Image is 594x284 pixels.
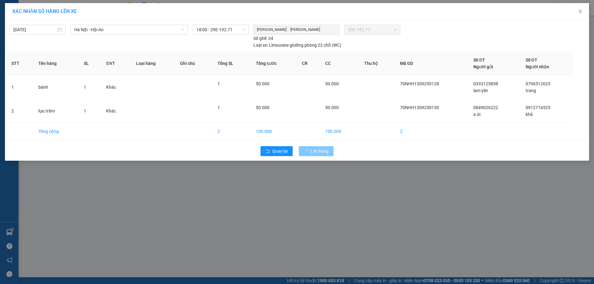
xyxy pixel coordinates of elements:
th: Mã GD [395,52,468,75]
span: 70NHH1309250130 [53,45,101,51]
span: trang [526,88,536,93]
td: 100.000 [320,123,359,140]
span: lam yên [473,88,488,93]
span: 70NHH1309250130 [400,105,439,110]
div: 24 [253,35,273,42]
span: 50.000 [256,81,269,86]
span: 1 [217,81,220,86]
td: Khác [101,75,131,99]
span: 50.000 [325,81,339,86]
td: bánh [33,75,79,99]
img: logo [2,24,3,55]
span: 0849026222 [473,105,498,110]
td: 2 [395,123,468,140]
span: Loại xe: [253,42,268,49]
span: Số ghế: [253,35,267,42]
th: Tên hàng [33,52,79,75]
td: Tổng cộng [33,123,79,140]
th: CC [320,52,359,75]
span: loading [304,149,311,153]
span: ↔ [GEOGRAPHIC_DATA] [6,36,53,46]
th: Loại hàng [131,52,175,75]
span: Số ĐT [526,57,537,62]
span: XÁC NHẬN SỐ HÀNG LÊN XE [12,8,77,14]
th: CR [297,52,320,75]
span: khả [526,112,533,117]
td: 2 [213,123,251,140]
span: a út [473,112,481,117]
td: lựu trầm [33,99,79,123]
span: [PERSON_NAME] [288,26,321,33]
span: ↔ [GEOGRAPHIC_DATA] [4,31,53,46]
td: 100.000 [251,123,297,140]
span: SAPA, LÀO CAI ↔ [GEOGRAPHIC_DATA] [4,26,53,46]
span: Quay lại [272,148,288,155]
button: rollbackQuay lại [260,146,293,156]
span: 1 [217,105,220,110]
td: 1 [6,75,33,99]
span: 0796512623 [526,81,550,86]
th: Tổng SL [213,52,251,75]
td: 2 [6,99,33,123]
input: 13/09/2025 [13,26,56,33]
span: Hà Nội - Hội An [74,25,184,34]
span: Số ĐT [473,57,485,62]
span: rollback [265,149,270,154]
span: 18:00 - 29E-192.71 [196,25,245,34]
span: 50.000 [325,105,339,110]
span: 1 [84,108,86,113]
th: STT [6,52,33,75]
th: ĐVT [101,52,131,75]
th: Tổng cước [251,52,297,75]
strong: CHUYỂN PHÁT NHANH HK BUSLINES [7,5,49,25]
span: Lên hàng [311,148,329,155]
td: Khác [101,99,131,123]
button: Lên hàng [299,146,334,156]
span: 0912716525 [526,105,550,110]
span: Người nhận [526,64,549,69]
span: down [181,28,184,32]
span: [PERSON_NAME] [255,26,287,33]
span: 1 [84,85,86,90]
button: Close [572,3,589,20]
span: 0333125858 [473,81,498,86]
span: 29E-192.71 [348,25,396,34]
div: Limousine giường phòng 22 chỗ (WC) [253,42,341,49]
span: 70NHH1309250128 [400,81,439,86]
span: close [578,9,583,14]
th: Thu hộ [359,52,395,75]
th: SL [79,52,101,75]
span: Người gửi [473,64,493,69]
span: 50.000 [256,105,269,110]
th: Ghi chú [175,52,212,75]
